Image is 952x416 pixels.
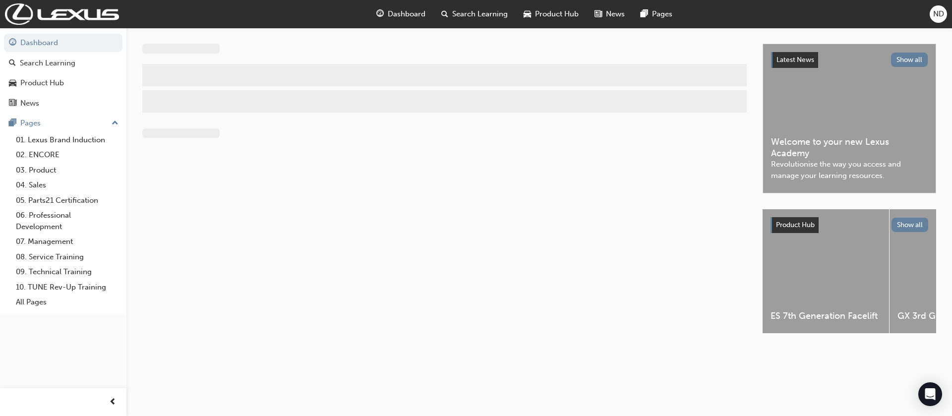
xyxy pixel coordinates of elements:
a: search-iconSearch Learning [433,4,516,24]
a: 05. Parts21 Certification [12,193,122,208]
span: ND [933,8,944,20]
a: Latest NewsShow all [771,52,928,68]
span: search-icon [9,59,16,68]
a: news-iconNews [587,4,633,24]
span: ES 7th Generation Facelift [771,310,881,322]
span: news-icon [595,8,602,20]
div: News [20,98,39,109]
a: guage-iconDashboard [368,4,433,24]
button: ND [930,5,947,23]
button: DashboardSearch LearningProduct HubNews [4,32,122,114]
span: guage-icon [9,39,16,48]
a: 10. TUNE Rev-Up Training [12,280,122,295]
a: 03. Product [12,163,122,178]
span: Product Hub [776,221,815,229]
span: prev-icon [109,396,117,409]
span: up-icon [112,117,119,130]
a: News [4,94,122,113]
span: pages-icon [641,8,648,20]
button: Show all [891,53,928,67]
a: 07. Management [12,234,122,249]
span: pages-icon [9,119,16,128]
span: guage-icon [376,8,384,20]
a: Search Learning [4,54,122,72]
a: ES 7th Generation Facelift [763,209,889,333]
button: Show all [892,218,929,232]
div: Search Learning [20,58,75,69]
button: Pages [4,114,122,132]
div: Product Hub [20,77,64,89]
a: Product HubShow all [771,217,928,233]
span: car-icon [524,8,531,20]
span: Dashboard [388,8,425,20]
a: 09. Technical Training [12,264,122,280]
span: search-icon [441,8,448,20]
a: Product Hub [4,74,122,92]
span: Product Hub [535,8,579,20]
a: pages-iconPages [633,4,680,24]
a: 08. Service Training [12,249,122,265]
span: News [606,8,625,20]
span: Search Learning [452,8,508,20]
a: car-iconProduct Hub [516,4,587,24]
a: 02. ENCORE [12,147,122,163]
a: 06. Professional Development [12,208,122,234]
a: 04. Sales [12,178,122,193]
a: Dashboard [4,34,122,52]
a: 01. Lexus Brand Induction [12,132,122,148]
img: Trak [5,3,119,25]
span: Pages [652,8,672,20]
span: Latest News [776,56,814,64]
span: Welcome to your new Lexus Academy [771,136,928,159]
span: news-icon [9,99,16,108]
span: Revolutionise the way you access and manage your learning resources. [771,159,928,181]
a: All Pages [12,295,122,310]
div: Pages [20,118,41,129]
a: Latest NewsShow allWelcome to your new Lexus AcademyRevolutionise the way you access and manage y... [763,44,936,193]
div: Open Intercom Messenger [918,382,942,406]
span: car-icon [9,79,16,88]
